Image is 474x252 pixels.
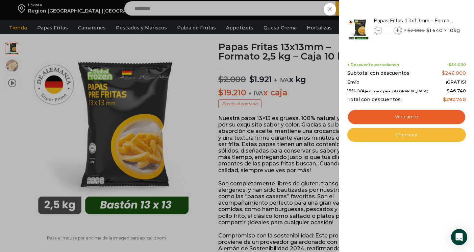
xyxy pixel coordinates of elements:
bdi: 54.000 [449,62,466,67]
span: Subtotal con descuentos [347,70,409,76]
bdi: 292.740 [443,96,466,102]
input: Product quantity [383,27,393,34]
small: (estimado para [GEOGRAPHIC_DATA]) [365,89,428,93]
span: $ [426,27,429,34]
span: Total con descuentos: [347,97,402,102]
span: $ [449,62,451,67]
a: Papas Fritas 13x13mm - Formato 2,5 kg - Caja 10 kg [374,17,454,24]
bdi: 1.640 [426,27,443,34]
span: $ [407,27,410,33]
span: $ [447,88,450,93]
a: Checkout [347,128,466,142]
span: $ [442,70,445,76]
span: 19% IVA [347,88,428,94]
span: ¡GRATIS! [446,79,466,85]
div: Open Intercom Messenger [451,229,467,245]
span: 46.740 [447,88,466,93]
a: Ver carrito [347,109,466,125]
span: $ [443,96,446,102]
span: - [447,63,466,67]
bdi: 2.000 [407,27,425,33]
bdi: 246.000 [442,70,466,76]
span: + Descuento por volumen [347,63,399,67]
span: Envío [347,79,359,85]
span: × × 10kg [404,26,460,35]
